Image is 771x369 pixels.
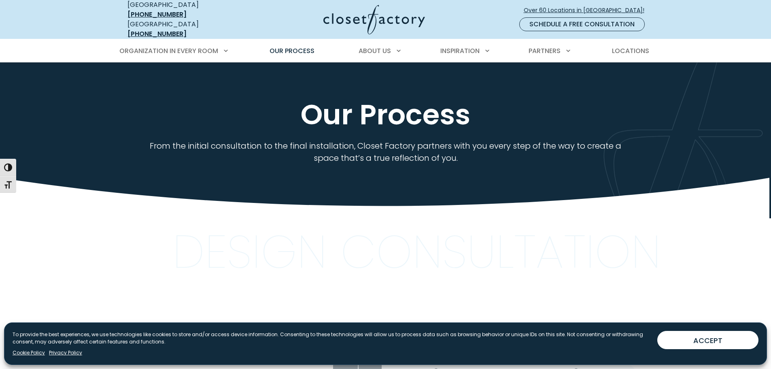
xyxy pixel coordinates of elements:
[148,140,623,164] p: From the initial consultation to the final installation, Closet Factory partners with you every s...
[440,46,480,55] span: Inspiration
[523,3,651,17] a: Over 60 Locations in [GEOGRAPHIC_DATA]!
[529,46,561,55] span: Partners
[126,99,646,130] h1: Our Process
[270,46,314,55] span: Our Process
[13,331,651,346] p: To provide the best experiences, we use technologies like cookies to store and/or access device i...
[49,349,82,356] a: Privacy Policy
[172,235,661,269] p: Design Consultation
[127,29,187,38] a: [PHONE_NUMBER]
[519,17,645,31] a: Schedule a Free Consultation
[524,6,651,15] span: Over 60 Locations in [GEOGRAPHIC_DATA]!
[359,46,391,55] span: About Us
[323,5,425,34] img: Closet Factory Logo
[114,40,658,62] nav: Primary Menu
[657,331,758,349] button: ACCEPT
[13,349,45,356] a: Cookie Policy
[127,10,187,19] a: [PHONE_NUMBER]
[612,46,649,55] span: Locations
[127,19,245,39] div: [GEOGRAPHIC_DATA]
[119,46,218,55] span: Organization in Every Room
